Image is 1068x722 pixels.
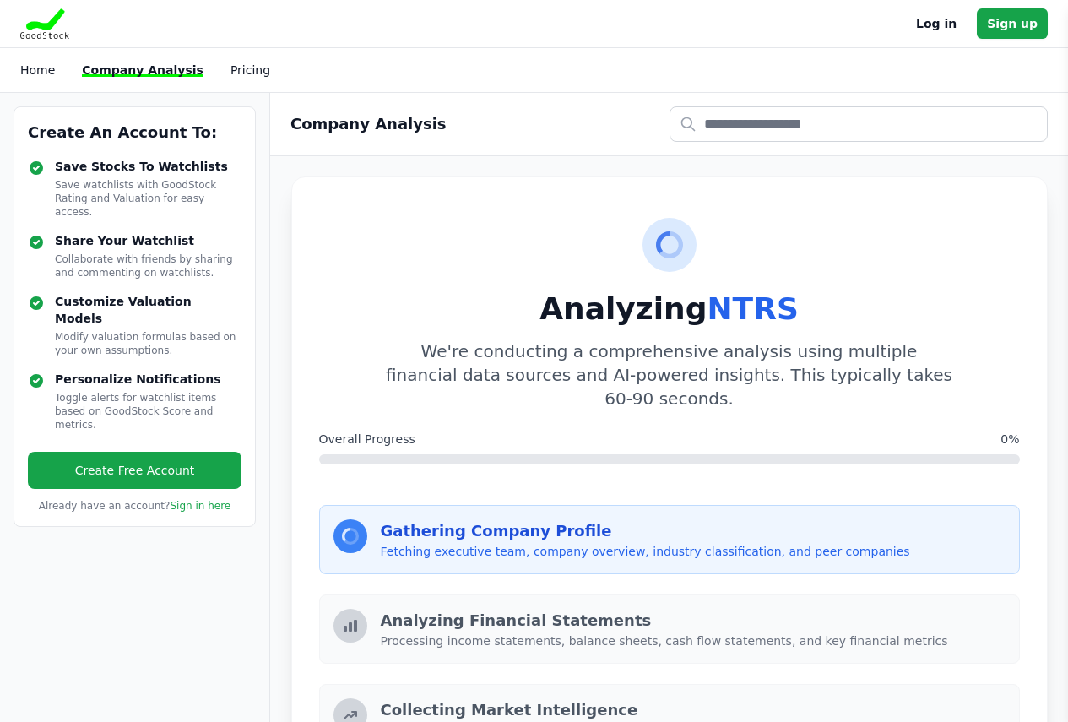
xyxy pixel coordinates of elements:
p: Modify valuation formulas based on your own assumptions. [55,330,241,357]
span: Overall Progress [319,431,415,448]
a: Pricing [230,63,270,77]
p: Processing income statements, balance sheets, cash flow statements, and key financial metrics [381,632,1006,649]
h4: Customize Valuation Models [55,293,241,327]
a: Company Analysis [82,63,203,77]
a: Home [20,63,55,77]
p: Already have an account? [28,499,241,513]
a: Sign in here [170,500,230,512]
h4: Save Stocks To Watchlists [55,158,241,175]
h3: Collecting Market Intelligence [381,698,1006,722]
img: Goodstock Logo [20,8,69,39]
a: Log in [916,14,957,34]
h4: Share Your Watchlist [55,232,241,249]
h1: Analyzing [319,292,1020,326]
h4: Personalize Notifications [55,371,241,388]
p: Save watchlists with GoodStock Rating and Valuation for easy access. [55,178,241,219]
h3: Gathering Company Profile [381,519,1006,543]
p: Fetching executive team, company overview, industry classification, and peer companies [381,543,1006,560]
span: 0% [1000,431,1019,448]
p: We're conducting a comprehensive analysis using multiple financial data sources and AI-powered in... [386,339,953,410]
a: Create Free Account [28,452,241,489]
a: Sign up [977,8,1048,39]
h2: Company Analysis [290,112,447,136]
h3: Create An Account To: [28,121,241,144]
p: Toggle alerts for watchlist items based on GoodStock Score and metrics. [55,391,241,432]
span: NTRS [707,291,798,326]
h3: Analyzing Financial Statements [381,609,1006,632]
p: Collaborate with friends by sharing and commenting on watchlists. [55,252,241,280]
